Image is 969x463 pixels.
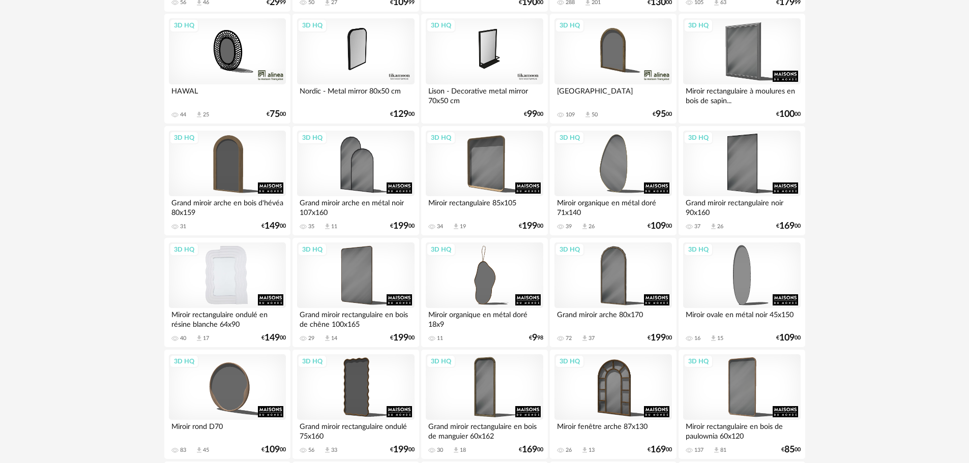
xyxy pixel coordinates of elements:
span: Download icon [195,334,203,342]
div: Miroir rectangulaire 85x105 [426,196,543,217]
div: 26 [566,447,572,454]
a: 3D HQ Miroir fenêtre arche 87x130 26 Download icon 13 €16900 [550,350,676,459]
a: 3D HQ Miroir rectangulaire en bois de paulownia 60x120 137 Download icon 81 €8500 [679,350,805,459]
div: Grand miroir rectangulaire en bois de chêne 100x165 [297,308,414,328]
div: 3D HQ [555,243,584,256]
span: 109 [651,223,666,230]
span: 199 [393,334,408,342]
div: € 00 [390,334,415,342]
a: 3D HQ Grand miroir rectangulaire en bois de manguier 60x162 30 Download icon 18 €16900 [421,350,547,459]
div: 3D HQ [169,243,199,256]
div: € 00 [776,334,801,342]
a: 3D HQ Miroir organique en métal doré 18x9 11 €998 [421,238,547,348]
div: € 98 [529,334,543,342]
span: Download icon [581,334,589,342]
a: 3D HQ HAWAL 44 Download icon 25 €7500 [164,14,290,124]
span: Download icon [581,223,589,230]
div: 3D HQ [298,19,327,32]
div: Miroir rectangulaire en bois de paulownia 60x120 [683,420,800,440]
a: 3D HQ Nordic - Metal mirror 80x50 cm €12900 [292,14,419,124]
div: 72 [566,335,572,342]
span: 169 [779,223,795,230]
div: 3D HQ [684,131,713,144]
div: 15 [717,335,723,342]
div: € 00 [267,111,286,118]
span: Download icon [581,446,589,454]
span: 85 [784,446,795,453]
span: Download icon [324,334,331,342]
div: 11 [331,223,337,230]
div: 3D HQ [426,131,456,144]
div: 26 [717,223,723,230]
div: € 00 [653,111,672,118]
div: 83 [180,447,186,454]
div: 3D HQ [426,243,456,256]
div: Miroir rectangulaire à moulures en bois de sapin... [683,84,800,105]
div: 109 [566,111,575,118]
span: 199 [393,446,408,453]
div: 50 [592,111,598,118]
div: 3D HQ [298,243,327,256]
span: 199 [651,334,666,342]
span: 95 [656,111,666,118]
span: Download icon [324,446,331,454]
div: 3D HQ [555,131,584,144]
div: 19 [460,223,466,230]
div: € 00 [648,334,672,342]
div: 34 [437,223,443,230]
a: 3D HQ Grand miroir arche en métal noir 107x160 35 Download icon 11 €19900 [292,126,419,236]
div: 37 [589,335,595,342]
div: 3D HQ [298,131,327,144]
div: Grand miroir arche en bois d'hévéa 80x159 [169,196,286,217]
div: € 00 [390,223,415,230]
div: 81 [720,447,726,454]
div: 3D HQ [169,131,199,144]
div: € 00 [524,111,543,118]
div: € 00 [261,446,286,453]
div: 33 [331,447,337,454]
div: 17 [203,335,209,342]
span: 75 [270,111,280,118]
div: Nordic - Metal mirror 80x50 cm [297,84,414,105]
div: € 00 [781,446,801,453]
div: € 00 [519,446,543,453]
span: 109 [779,334,795,342]
a: 3D HQ Grand miroir arche 80x170 72 Download icon 37 €19900 [550,238,676,348]
a: 3D HQ Miroir rectangulaire 85x105 34 Download icon 19 €19900 [421,126,547,236]
div: 3D HQ [169,355,199,368]
a: 3D HQ [GEOGRAPHIC_DATA] 109 Download icon 50 €9500 [550,14,676,124]
div: 39 [566,223,572,230]
div: Lison - Decorative metal mirror 70x50 cm [426,84,543,105]
span: 149 [265,334,280,342]
a: 3D HQ Grand miroir arche en bois d'hévéa 80x159 31 €14900 [164,126,290,236]
div: Miroir rond D70 [169,420,286,440]
span: Download icon [713,446,720,454]
span: Download icon [710,223,717,230]
div: 13 [589,447,595,454]
div: 3D HQ [426,355,456,368]
a: 3D HQ Grand miroir rectangulaire noir 90x160 37 Download icon 26 €16900 [679,126,805,236]
div: € 00 [776,223,801,230]
div: 26 [589,223,595,230]
div: € 00 [648,223,672,230]
span: 199 [522,223,537,230]
div: 44 [180,111,186,118]
div: 11 [437,335,443,342]
span: 9 [532,334,537,342]
span: Download icon [195,111,203,118]
div: € 00 [261,334,286,342]
div: 45 [203,447,209,454]
div: € 00 [390,111,415,118]
div: Miroir organique en métal doré 71x140 [554,196,671,217]
div: 29 [308,335,314,342]
span: 169 [651,446,666,453]
div: € 00 [648,446,672,453]
div: € 00 [261,223,286,230]
div: 18 [460,447,466,454]
span: 99 [527,111,537,118]
span: Download icon [710,334,717,342]
span: Download icon [452,446,460,454]
div: 37 [694,223,700,230]
div: HAWAL [169,84,286,105]
div: 3D HQ [426,19,456,32]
